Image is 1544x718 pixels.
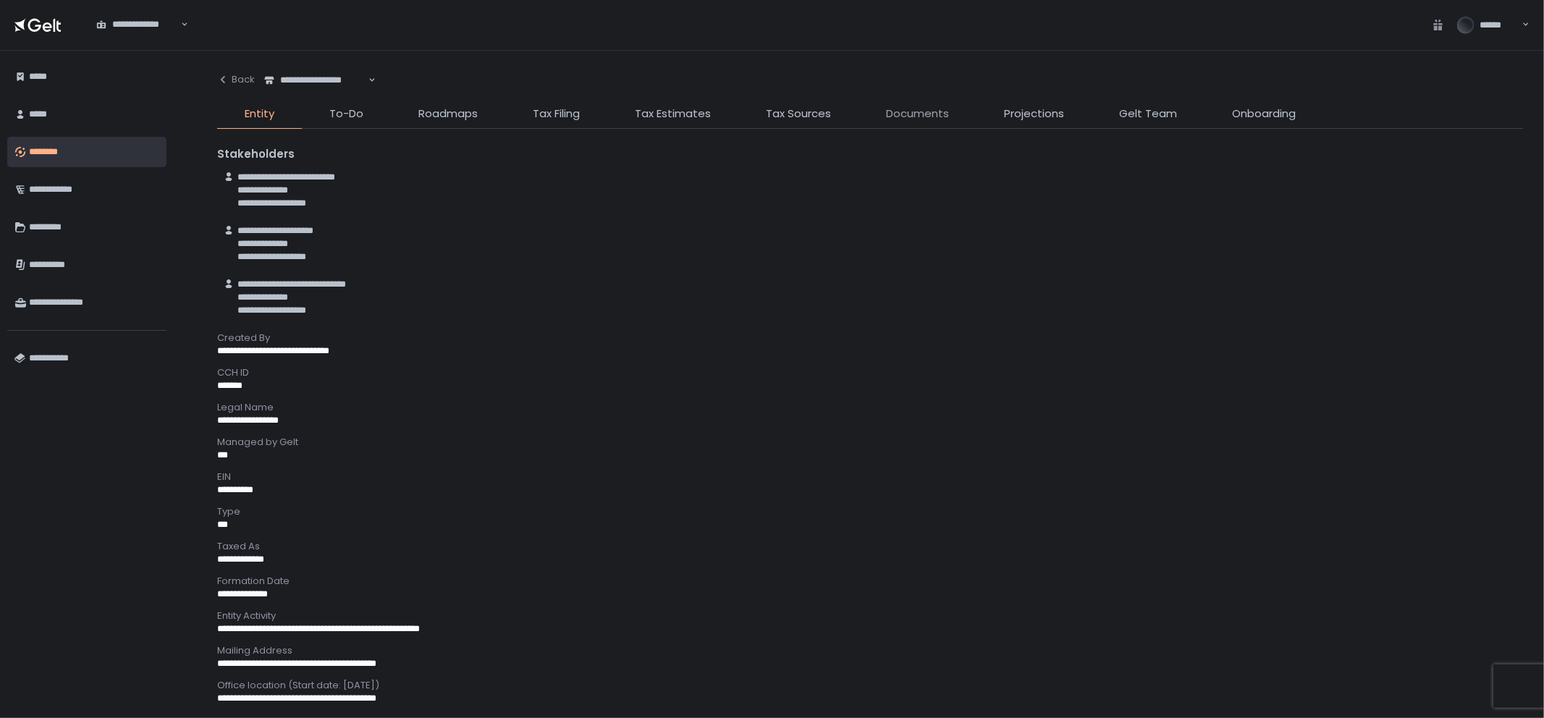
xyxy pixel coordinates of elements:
span: Projections [1004,106,1064,122]
button: Back [217,65,255,94]
div: Office location (Start date: [DATE]) [217,679,1524,692]
span: Tax Estimates [635,106,711,122]
div: Type [217,505,1524,518]
div: Entity Activity [217,609,1524,622]
span: Tax Sources [766,106,831,122]
div: Taxed As [217,540,1524,553]
div: Legal Name [217,401,1524,414]
div: Back [217,73,255,86]
span: Roadmaps [418,106,478,122]
span: Onboarding [1232,106,1296,122]
span: Tax Filing [533,106,580,122]
div: Created By [217,331,1524,345]
span: Documents [886,106,949,122]
div: Managed by Gelt [217,436,1524,449]
div: EIN [217,470,1524,483]
span: Entity [245,106,274,122]
div: Mailing Address [217,644,1524,657]
div: Formation Date [217,575,1524,588]
input: Search for option [366,73,367,88]
div: Search for option [255,65,376,96]
div: Search for option [87,9,188,40]
div: Stakeholders [217,146,1524,163]
div: CCH ID [217,366,1524,379]
span: To-Do [329,106,363,122]
span: Gelt Team [1119,106,1177,122]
